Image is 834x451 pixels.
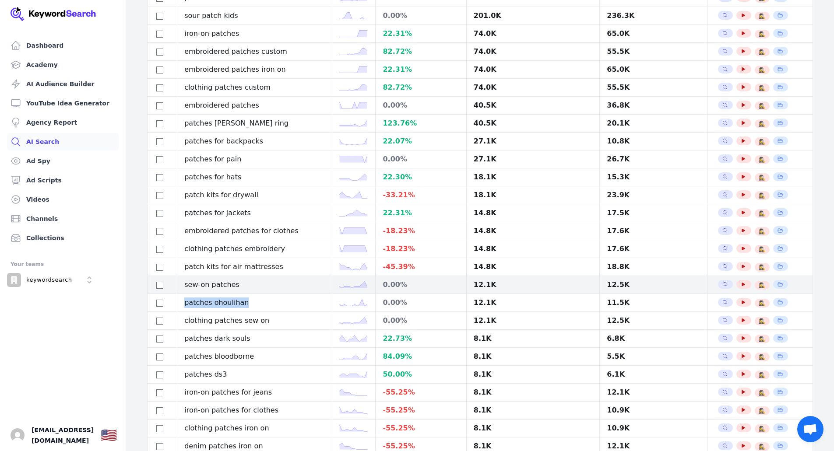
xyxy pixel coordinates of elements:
[32,425,94,446] span: [EMAIL_ADDRESS][DOMAIN_NAME]
[11,259,115,269] div: Your teams
[7,273,21,287] img: keywordsearch
[7,94,119,112] a: YouTube Idea Generator
[383,100,459,111] div: 0.00 %
[177,240,332,258] td: clothing patches embroidery
[607,46,700,57] div: 55.5K
[759,174,765,181] span: 🕵️‍♀️
[177,7,332,25] td: sour patch kids
[474,46,593,57] div: 74.0K
[474,208,593,218] div: 14.8K
[7,56,119,73] a: Academy
[607,280,700,290] div: 12.5K
[759,407,765,414] span: 🕵️‍♀️
[759,336,765,343] span: 🕵️‍♀️
[474,154,593,164] div: 27.1K
[759,264,765,271] span: 🕵️‍♀️
[758,228,765,235] button: 🕵️‍♀️
[607,136,700,147] div: 10.8K
[11,7,96,21] img: Your Company
[758,282,765,289] button: 🕵️‍♀️
[607,100,700,111] div: 36.8K
[474,10,593,21] div: 201.0K
[7,37,119,54] a: Dashboard
[759,300,765,307] span: 🕵️‍♀️
[758,156,765,163] button: 🕵️‍♀️
[759,443,765,450] span: 🕵️‍♀️
[474,64,593,75] div: 74.0K
[177,186,332,204] td: patch kits for drywall
[177,222,332,240] td: embroidered patches for clothes
[7,133,119,150] a: AI Search
[474,100,593,111] div: 40.5K
[383,315,459,326] div: 0.00 %
[758,246,765,253] button: 🕵️‍♀️
[383,226,459,236] div: -18.23 %
[177,258,332,276] td: patch kits for air mattresses
[383,64,459,75] div: 22.31 %
[759,102,765,109] span: 🕵️‍♀️
[474,28,593,39] div: 74.0K
[758,210,765,217] button: 🕵️‍♀️
[607,226,700,236] div: 17.6K
[607,28,700,39] div: 65.0K
[607,172,700,182] div: 15.3K
[758,49,765,56] button: 🕵️‍♀️
[607,333,700,344] div: 6.8K
[759,49,765,56] span: 🕵️‍♀️
[758,371,765,378] button: 🕵️‍♀️
[759,282,765,289] span: 🕵️‍♀️
[7,152,119,170] a: Ad Spy
[177,402,332,420] td: iron-on patches for clothes
[797,416,823,442] div: Open chat
[607,208,700,218] div: 17.5K
[607,405,700,416] div: 10.9K
[607,315,700,326] div: 12.5K
[758,425,765,432] button: 🕵️‍♀️
[26,276,72,284] p: keywordsearch
[607,262,700,272] div: 18.8K
[177,79,332,97] td: clothing patches custom
[11,428,25,442] button: Open user button
[759,318,765,325] span: 🕵️‍♀️
[759,120,765,127] span: 🕵️‍♀️
[383,136,459,147] div: 22.07 %
[758,66,765,73] button: 🕵️‍♀️
[177,348,332,366] td: patches bloodborne
[607,369,700,380] div: 6.1K
[474,369,593,380] div: 8.1K
[383,10,459,21] div: 0.00 %
[607,154,700,164] div: 26.7K
[177,150,332,168] td: patches for pain
[474,190,593,200] div: 18.1K
[383,82,459,93] div: 82.72 %
[177,168,332,186] td: patches for hats
[759,353,765,360] span: 🕵️‍♀️
[607,10,700,21] div: 236.3K
[177,133,332,150] td: patches for backpacks
[759,389,765,396] span: 🕵️‍♀️
[607,297,700,308] div: 11.5K
[758,407,765,414] button: 🕵️‍♀️
[758,443,765,450] button: 🕵️‍♀️
[474,351,593,362] div: 8.1K
[758,31,765,38] button: 🕵️‍♀️
[759,228,765,235] span: 🕵️‍♀️
[759,246,765,253] span: 🕵️‍♀️
[383,208,459,218] div: 22.31 %
[474,172,593,182] div: 18.1K
[7,229,119,247] a: Collections
[474,333,593,344] div: 8.1K
[607,118,700,129] div: 20.1K
[758,336,765,343] button: 🕵️‍♀️
[101,427,117,444] button: 🇺🇸
[7,75,119,93] a: AI Audience Builder
[758,102,765,109] button: 🕵️‍♀️
[759,13,765,20] span: 🕵️‍♀️
[383,154,459,164] div: 0.00 %
[177,204,332,222] td: patches for jackets
[607,82,700,93] div: 55.5K
[177,43,332,61] td: embroidered patches custom
[759,156,765,163] span: 🕵️‍♀️
[759,31,765,38] span: 🕵️‍♀️
[474,136,593,147] div: 27.1K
